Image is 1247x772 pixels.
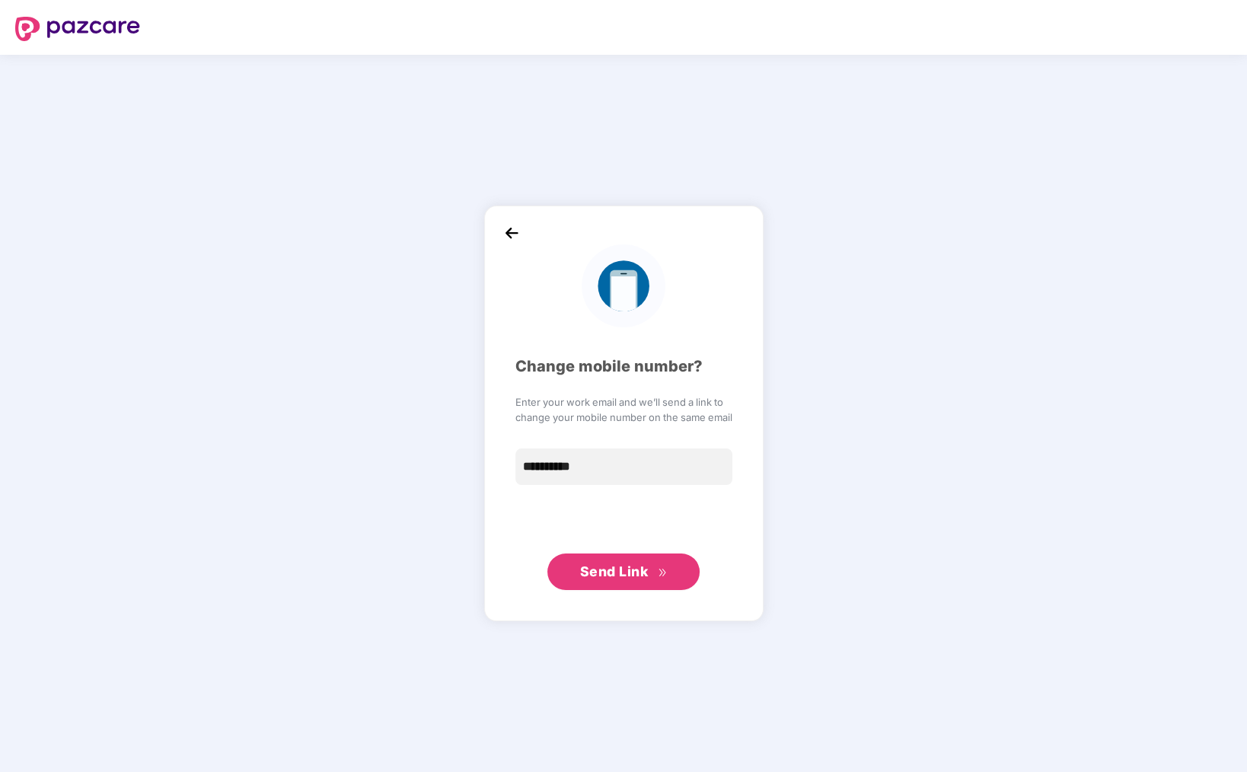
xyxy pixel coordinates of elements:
img: logo [15,17,140,41]
span: Send Link [579,563,648,579]
span: double-right [658,568,668,578]
img: logo [582,244,665,327]
img: back_icon [500,222,523,244]
button: Send Linkdouble-right [547,553,700,590]
span: Enter your work email and we’ll send a link to [515,394,732,410]
span: change your mobile number on the same email [515,410,732,425]
div: Change mobile number? [515,355,732,378]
